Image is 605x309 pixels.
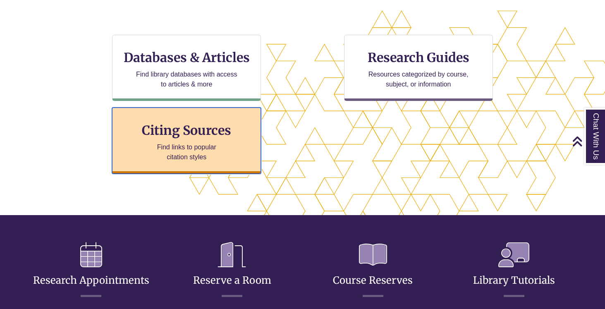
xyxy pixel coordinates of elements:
[333,254,413,287] a: Course Reserves
[112,108,261,174] a: Citing Sources Find links to popular citation styles
[119,50,254,65] h3: Databases & Articles
[33,254,149,287] a: Research Appointments
[473,254,555,287] a: Library Tutorials
[133,69,241,89] p: Find library databases with access to articles & more
[136,122,237,138] h3: Citing Sources
[351,50,486,65] h3: Research Guides
[146,142,227,162] p: Find links to popular citation styles
[364,69,472,89] p: Resources categorized by course, subject, or information
[344,35,493,101] a: Research Guides Resources categorized by course, subject, or information
[112,35,261,101] a: Databases & Articles Find library databases with access to articles & more
[572,136,603,147] a: Back to Top
[193,254,271,287] a: Reserve a Room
